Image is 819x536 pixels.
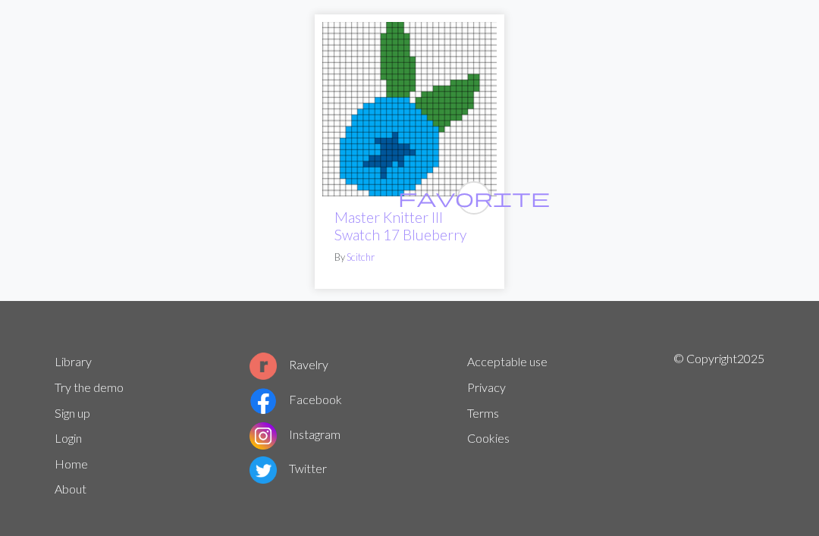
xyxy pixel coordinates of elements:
img: Facebook logo [249,387,277,415]
a: Ravelry [249,357,328,371]
a: Library [55,354,92,368]
button: favourite [457,181,491,215]
a: Master Knitter III Swatch 17 Blueberry [334,208,466,243]
a: Master Knitter III Swatch 17 Blueberry [322,100,497,114]
a: Facebook [249,392,342,406]
img: Ravelry logo [249,353,277,380]
a: Sign up [55,406,90,420]
p: © Copyright 2025 [673,349,764,503]
img: Twitter logo [249,456,277,484]
a: Twitter [249,461,327,475]
a: Acceptable use [467,354,548,368]
p: By [334,250,485,265]
span: favorite [398,186,550,209]
img: Master Knitter III Swatch 17 Blueberry [322,22,497,196]
a: Home [55,456,88,471]
img: Instagram logo [249,422,277,450]
a: Login [55,431,82,445]
a: Cookies [467,431,510,445]
a: Privacy [467,380,506,394]
a: Terms [467,406,499,420]
a: About [55,481,86,496]
i: favourite [398,183,550,213]
a: Scitchr [347,251,375,263]
a: Instagram [249,427,340,441]
a: Try the demo [55,380,124,394]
